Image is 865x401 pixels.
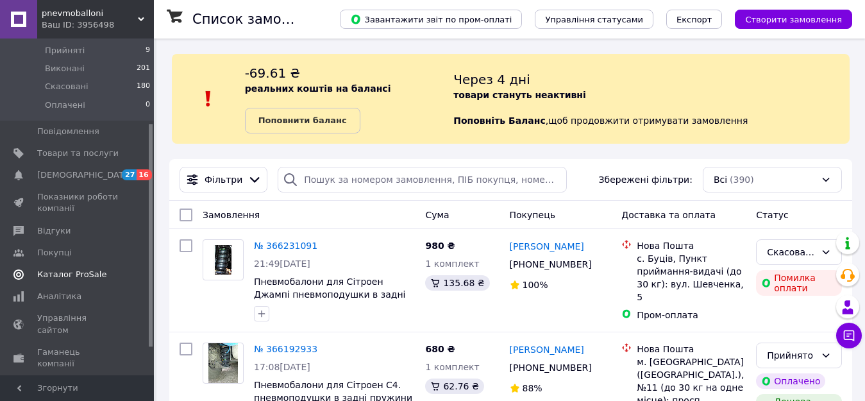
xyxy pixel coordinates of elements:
span: 27 [122,169,137,180]
span: Замовлення [203,210,260,220]
span: 180 [137,81,150,92]
b: реальних коштів на балансі [245,83,391,94]
span: Каталог ProSale [37,269,106,280]
b: товари стануть неактивні [453,90,586,100]
div: Нова Пошта [637,239,746,252]
span: Доставка та оплата [621,210,716,220]
button: Чат з покупцем [836,323,862,348]
div: 135.68 ₴ [425,275,489,291]
span: 21:49[DATE] [254,259,310,269]
b: Поповнити баланс [258,115,347,125]
span: Гаманець компанії [37,346,119,370]
div: 62.76 ₴ [425,379,483,394]
div: [PHONE_NUMBER] [507,359,594,377]
span: 980 ₴ [425,241,455,251]
a: Створити замовлення [722,13,852,24]
h1: Список замовлень [192,12,323,27]
div: Нова Пошта [637,343,746,355]
span: (390) [730,175,754,185]
span: Показники роботи компанії [37,191,119,214]
a: Поповнити баланс [245,108,360,133]
span: Скасовані [45,81,88,92]
span: Збережені фільтри: [599,173,693,186]
span: Повідомлення [37,126,99,137]
div: Помилка оплати [756,270,842,296]
span: 17:08[DATE] [254,362,310,372]
img: :exclamation: [199,89,218,108]
img: Фото товару [203,245,243,275]
a: [PERSON_NAME] [510,343,584,356]
span: Оплачені [45,99,85,111]
a: № 366192933 [254,344,317,354]
button: Експорт [666,10,723,29]
input: Пошук за номером замовлення, ПІБ покупця, номером телефону, Email, номером накладної [278,167,566,192]
div: Прийнято [767,348,816,363]
span: Аналітика [37,291,81,302]
a: [PERSON_NAME] [510,240,584,253]
span: 88% [523,383,542,393]
span: 100% [523,280,548,290]
span: 1 комплект [425,259,479,269]
span: -69.61 ₴ [245,65,300,81]
span: 680 ₴ [425,344,455,354]
button: Завантажити звіт по пром-оплаті [340,10,522,29]
span: Експорт [676,15,712,24]
span: Управління сайтом [37,312,119,336]
span: Прийняті [45,45,85,56]
div: с. Буців, Пункт приймання-видачі (до 30 кг): вул. Шевченка, 5 [637,252,746,303]
span: [DEMOGRAPHIC_DATA] [37,169,132,181]
span: Всі [714,173,727,186]
div: [PHONE_NUMBER] [507,255,594,273]
img: Фото товару [208,343,239,383]
span: Товари та послуги [37,148,119,159]
span: Створити замовлення [745,15,842,24]
a: № 366231091 [254,241,317,251]
div: , щоб продовжити отримувати замовлення [453,64,850,133]
a: Фото товару [203,239,244,280]
span: Покупці [37,247,72,259]
span: Управління статусами [545,15,643,24]
div: Оплачено [756,373,825,389]
span: 16 [137,169,151,180]
span: Cума [425,210,449,220]
span: 0 [146,99,150,111]
span: pnevmoballoni [42,8,138,19]
a: Пневмобалони для Сітроен Джампі пневмоподушки в задні пружини [254,277,405,312]
b: Поповніть Баланс [453,115,546,126]
span: 9 [146,45,150,56]
span: Через 4 дні [453,72,530,87]
div: Ваш ID: 3956498 [42,19,154,31]
div: Скасовано [767,245,816,259]
div: Пром-оплата [637,309,746,321]
span: Статус [756,210,789,220]
button: Управління статусами [535,10,653,29]
span: 1 комплект [425,362,479,372]
span: 201 [137,63,150,74]
span: Покупець [510,210,555,220]
span: Виконані [45,63,85,74]
span: Відгуки [37,225,71,237]
span: Фільтри [205,173,242,186]
a: Фото товару [203,343,244,384]
button: Створити замовлення [735,10,852,29]
span: Завантажити звіт по пром-оплаті [350,13,512,25]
